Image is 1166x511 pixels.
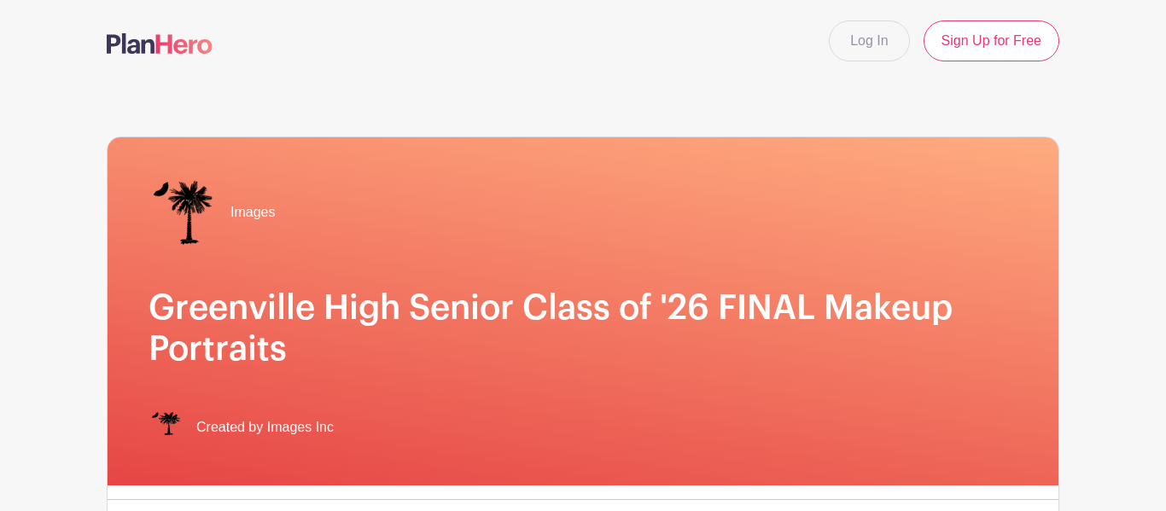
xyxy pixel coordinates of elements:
a: Log In [829,20,909,61]
span: Images [230,202,275,223]
h1: Greenville High Senior Class of '26 FINAL Makeup Portraits [149,287,1017,369]
img: IMAGES%20logo%20transparenT%20PNG%20s.png [149,410,183,444]
img: IMAGES%20logo%20transparenT%20PNG%20s.png [149,178,217,247]
span: Created by Images Inc [196,417,334,438]
a: Sign Up for Free [924,20,1059,61]
img: logo-507f7623f17ff9eddc593b1ce0a138ce2505c220e1c5a4e2b4648c50719b7d32.svg [107,33,213,54]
